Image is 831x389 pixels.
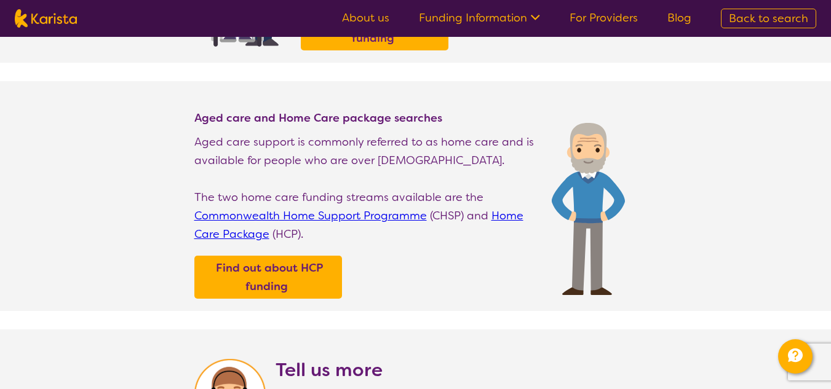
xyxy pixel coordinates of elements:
img: Karista logo [15,9,77,28]
a: Find out about HCP funding [197,259,339,296]
span: Back to search [729,11,808,26]
a: For Providers [570,10,638,25]
a: Commonwealth Home Support Programme [194,208,427,223]
h4: Aged care and Home Care package searches [194,111,539,125]
a: Back to search [721,9,816,28]
a: Blog [667,10,691,25]
a: Funding Information [419,10,540,25]
a: Find out about NDIS funding [304,10,445,47]
a: About us [342,10,389,25]
p: The two home care funding streams available are the (CHSP) and (HCP). [194,188,539,243]
b: Find out about HCP funding [216,261,323,294]
button: Channel Menu [778,339,813,374]
img: Find Age care and home care package services and providers [552,123,625,295]
p: Aged care support is commonly referred to as home care and is available for people who are over [... [194,133,539,170]
h2: Tell us more [276,359,637,381]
